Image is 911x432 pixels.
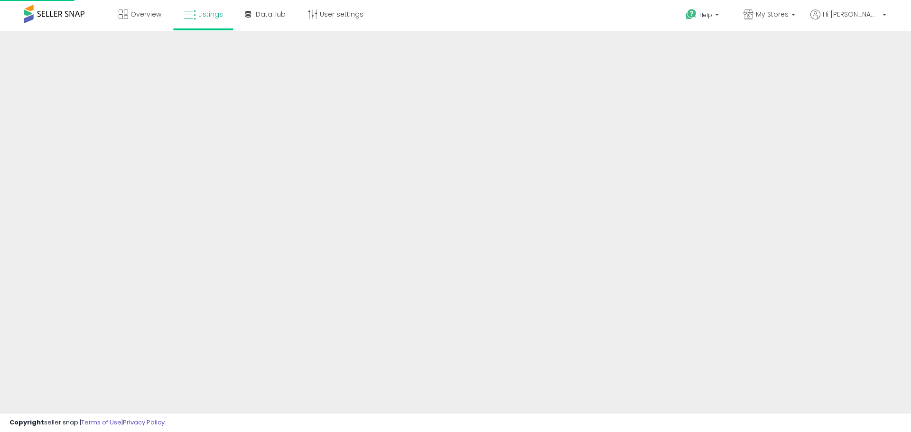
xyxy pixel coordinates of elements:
[9,418,44,427] strong: Copyright
[756,9,789,19] span: My Stores
[9,418,165,427] div: seller snap | |
[685,9,697,20] i: Get Help
[823,9,880,19] span: Hi [PERSON_NAME]
[198,9,223,19] span: Listings
[256,9,286,19] span: DataHub
[699,11,712,19] span: Help
[123,418,165,427] a: Privacy Policy
[810,9,886,31] a: Hi [PERSON_NAME]
[678,1,728,31] a: Help
[81,418,121,427] a: Terms of Use
[130,9,161,19] span: Overview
